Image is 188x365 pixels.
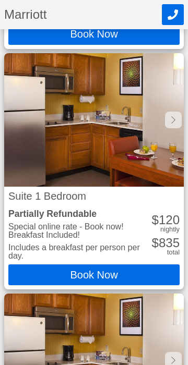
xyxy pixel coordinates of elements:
h2: Suite 1 Bedroom [8,191,180,201]
span: $ [152,236,159,250]
div: Partially Refundable [8,210,150,219]
button: Book Now [8,264,180,285]
div: 120 [152,214,180,226]
img: Suite 1 Bedroom [4,53,184,187]
button: Book Now [8,24,180,45]
div: nightly [160,226,180,233]
div: 835 [152,237,180,249]
h1: Marriott [4,8,162,21]
div: total [167,249,180,256]
span: $ [152,213,159,227]
button: Call [162,4,184,25]
div: Special online rate - Book now! Breakfast Included! [8,223,150,239]
li: Includes a breakfast per person per day. [8,244,150,260]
